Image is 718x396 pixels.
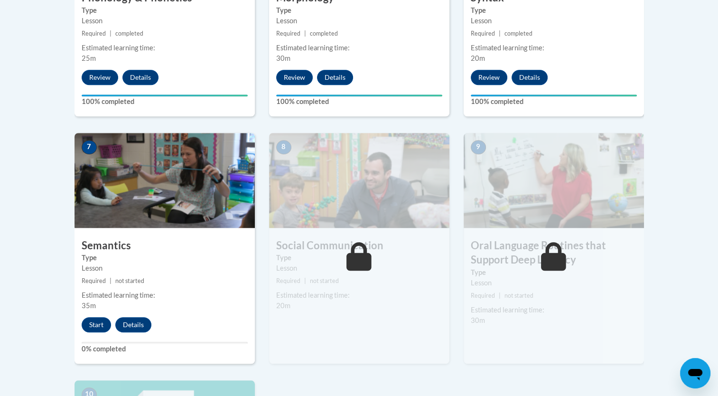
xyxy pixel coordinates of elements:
[82,253,248,263] label: Type
[471,140,486,154] span: 9
[304,30,306,37] span: |
[82,317,111,332] button: Start
[276,96,442,107] label: 100% completed
[269,238,449,253] h3: Social Communication
[504,30,532,37] span: completed
[110,277,112,284] span: |
[276,253,442,263] label: Type
[471,278,637,288] div: Lesson
[82,140,97,154] span: 7
[115,277,144,284] span: not started
[499,292,501,299] span: |
[82,5,248,16] label: Type
[269,133,449,228] img: Course Image
[82,30,106,37] span: Required
[82,344,248,354] label: 0% completed
[464,238,644,268] h3: Oral Language Routines that Support Deep Literacy
[276,5,442,16] label: Type
[471,54,485,62] span: 20m
[471,305,637,315] div: Estimated learning time:
[82,96,248,107] label: 100% completed
[276,290,442,301] div: Estimated learning time:
[82,94,248,96] div: Your progress
[471,267,637,278] label: Type
[504,292,533,299] span: not started
[276,54,290,62] span: 30m
[680,358,710,388] iframe: Button to launch messaging window
[276,70,313,85] button: Review
[276,16,442,26] div: Lesson
[82,302,96,310] span: 35m
[317,70,353,85] button: Details
[276,302,290,310] span: 20m
[471,70,507,85] button: Review
[115,30,143,37] span: completed
[471,292,495,299] span: Required
[82,54,96,62] span: 25m
[471,316,485,324] span: 30m
[122,70,159,85] button: Details
[471,94,637,96] div: Your progress
[512,70,548,85] button: Details
[499,30,501,37] span: |
[471,43,637,53] div: Estimated learning time:
[82,70,118,85] button: Review
[276,43,442,53] div: Estimated learning time:
[471,96,637,107] label: 100% completed
[276,263,442,273] div: Lesson
[276,277,300,284] span: Required
[82,16,248,26] div: Lesson
[82,290,248,301] div: Estimated learning time:
[471,5,637,16] label: Type
[471,16,637,26] div: Lesson
[276,30,300,37] span: Required
[464,133,644,228] img: Course Image
[75,238,255,253] h3: Semantics
[310,30,338,37] span: completed
[276,94,442,96] div: Your progress
[310,277,339,284] span: not started
[82,277,106,284] span: Required
[82,43,248,53] div: Estimated learning time:
[75,133,255,228] img: Course Image
[110,30,112,37] span: |
[276,140,291,154] span: 8
[82,263,248,273] div: Lesson
[471,30,495,37] span: Required
[304,277,306,284] span: |
[115,317,151,332] button: Details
